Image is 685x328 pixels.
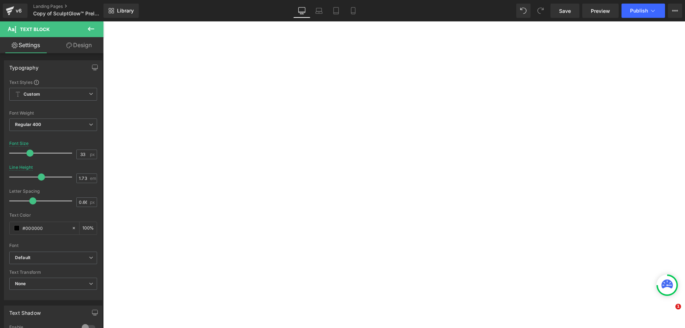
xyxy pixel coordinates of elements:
[9,79,97,85] div: Text Styles
[328,4,345,18] a: Tablet
[345,4,362,18] a: Mobile
[14,6,23,15] div: v6
[9,189,97,194] div: Letter Spacing
[15,122,41,127] b: Regular 400
[33,11,102,16] span: Copy of SculptGlow™ Prelender for Flabby Arms
[9,270,97,275] div: Text Transform
[630,8,648,14] span: Publish
[559,7,571,15] span: Save
[9,243,97,248] div: Font
[15,281,26,286] b: None
[675,304,681,309] span: 1
[20,26,50,32] span: Text Block
[90,152,96,157] span: px
[22,224,68,232] input: Color
[9,306,41,316] div: Text Shadow
[24,91,40,97] b: Custom
[9,213,97,218] div: Text Color
[3,4,27,18] a: v6
[9,61,39,71] div: Typography
[9,165,33,170] div: Line Height
[90,200,96,205] span: px
[293,4,310,18] a: Desktop
[33,4,115,9] a: Landing Pages
[80,222,97,234] div: %
[591,7,610,15] span: Preview
[9,141,29,146] div: Font Size
[9,111,97,116] div: Font Weight
[582,4,619,18] a: Preview
[15,255,30,261] i: Default
[117,7,134,14] span: Library
[310,4,328,18] a: Laptop
[621,4,665,18] button: Publish
[103,4,139,18] a: New Library
[516,4,531,18] button: Undo
[668,4,682,18] button: More
[533,4,548,18] button: Redo
[661,304,678,321] iframe: Intercom live chat
[53,37,105,53] a: Design
[90,176,96,181] span: em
